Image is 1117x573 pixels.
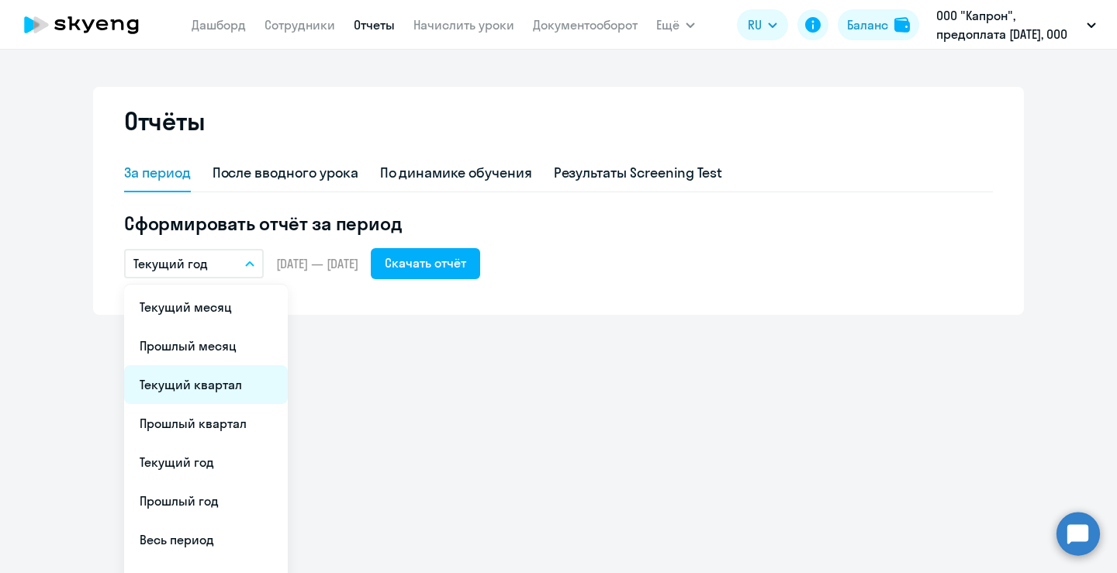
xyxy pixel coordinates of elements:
[656,9,695,40] button: Ещё
[380,163,532,183] div: По динамике обучения
[124,249,264,278] button: Текущий год
[847,16,888,34] div: Баланс
[133,254,208,273] p: Текущий год
[656,16,680,34] span: Ещё
[413,17,514,33] a: Начислить уроки
[124,105,205,136] h2: Отчёты
[385,254,466,272] div: Скачать отчёт
[265,17,335,33] a: Сотрудники
[192,17,246,33] a: Дашборд
[894,17,910,33] img: balance
[936,6,1081,43] p: ООО "Капрон", предоплата [DATE], ООО "КАПРОН"
[533,17,638,33] a: Документооборот
[737,9,788,40] button: RU
[371,248,480,279] button: Скачать отчёт
[929,6,1104,43] button: ООО "Капрон", предоплата [DATE], ООО "КАПРОН"
[554,163,723,183] div: Результаты Screening Test
[276,255,358,272] span: [DATE] — [DATE]
[748,16,762,34] span: RU
[354,17,395,33] a: Отчеты
[213,163,358,183] div: После вводного урока
[124,211,993,236] h5: Сформировать отчёт за период
[838,9,919,40] button: Балансbalance
[124,163,191,183] div: За период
